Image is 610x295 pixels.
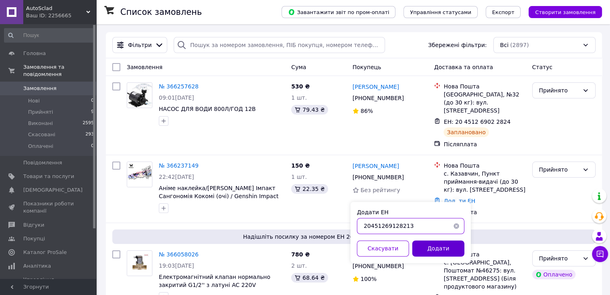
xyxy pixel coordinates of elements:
span: [DEMOGRAPHIC_DATA] [23,186,83,194]
button: Завантажити звіт по пром-оплаті [282,6,395,18]
input: Пошук за номером замовлення, ПІБ покупця, номером телефону, Email, номером накладної [174,37,385,53]
span: 293 [85,131,94,138]
span: Замовлення [23,85,57,92]
button: Додати [412,240,464,256]
span: Створити замовлення [535,9,596,15]
div: Нова Пошта [444,162,525,170]
span: Управління статусами [410,9,471,15]
div: Нова Пошта [444,82,525,90]
span: Доставка та оплата [434,64,493,70]
div: [PHONE_NUMBER] [351,92,405,104]
span: 19:03[DATE] [159,262,194,269]
img: Фото товару [127,162,152,187]
a: Аніме наклейка/[PERSON_NAME] Імпакт Сангономія Кокомі (очі) / Genshin Impact Sangonomiya Kokomi [159,185,278,207]
span: 2595 [83,120,94,127]
input: Пошук [4,28,95,43]
div: [PHONE_NUMBER] [351,260,405,272]
span: 0 [91,97,94,104]
a: [PERSON_NAME] [353,162,399,170]
a: № 366257628 [159,83,199,90]
span: Виконані [28,120,53,127]
button: Чат з покупцем [592,246,608,262]
span: Прийняті [28,109,53,116]
span: 780 ₴ [291,251,310,258]
span: 1 шт. [291,94,307,101]
span: (2897) [510,42,529,48]
span: AutoSclad [26,5,86,12]
div: Післяплата [444,208,525,216]
label: Додати ЕН [357,209,389,215]
a: НАСОС ДЛЯ ВОДИ 800Л/ГОД 12В [159,106,256,112]
img: Фото товару [127,83,152,108]
div: [PHONE_NUMBER] [351,172,405,183]
h1: Список замовлень [120,7,202,17]
span: Нові [28,97,40,104]
a: № 366058026 [159,251,199,258]
span: 22:42[DATE] [159,174,194,180]
div: [GEOGRAPHIC_DATA], №32 (до 30 кг): вул. [STREET_ADDRESS] [444,90,525,115]
div: Ваш ID: 2256665 [26,12,96,19]
a: № 366237149 [159,162,199,169]
span: 1 шт. [291,174,307,180]
div: Післяплата [444,140,525,148]
span: Товари та послуги [23,173,74,180]
span: Повідомлення [23,159,62,166]
a: Фото товару [127,162,152,187]
div: Оплачено [532,270,576,279]
button: Створити замовлення [529,6,602,18]
a: Додати ЕН [444,198,475,204]
span: Всі [500,41,509,49]
div: Нова Пошта [444,250,525,258]
button: Управління статусами [403,6,478,18]
span: Показники роботи компанії [23,200,74,215]
a: Створити замовлення [521,8,602,15]
span: Покупці [23,235,45,242]
div: 79.43 ₴ [291,105,328,115]
span: Фільтри [128,41,152,49]
span: Експорт [492,9,515,15]
button: Скасувати [357,240,409,256]
div: с. Казавчин, Пункт приймання-видачі (до 30 кг): вул. [STREET_ADDRESS] [444,170,525,194]
span: Замовлення [127,64,162,70]
span: Замовлення та повідомлення [23,64,96,78]
span: Надішліть посилку за номером ЕН 20451268321735, щоб отримати оплату [116,233,592,241]
div: 68.64 ₴ [291,273,328,283]
span: 2 шт. [291,262,307,269]
span: ЕН: 20 4512 6902 2824 [444,119,511,125]
a: Електромагнітний клапан нормально закритий G1/2'' з латуні AC 220V [159,274,270,288]
span: 0 [91,143,94,150]
span: Без рейтингу [361,187,400,193]
a: [PERSON_NAME] [353,83,399,91]
a: Фото товару [127,82,152,108]
div: Прийнято [539,86,579,95]
span: Скасовані [28,131,55,138]
a: Фото товару [127,250,152,276]
span: 09:01[DATE] [159,94,194,101]
span: Управління сайтом [23,276,74,291]
button: Експорт [486,6,521,18]
span: Покупець [353,64,381,70]
span: 100% [361,276,377,282]
div: 22.35 ₴ [291,184,328,194]
img: Фото товару [127,251,152,276]
span: Головна [23,50,46,57]
span: 9 [91,109,94,116]
span: 530 ₴ [291,83,310,90]
span: Cума [291,64,306,70]
span: Каталог ProSale [23,249,67,256]
div: с. [GEOGRAPHIC_DATA], Поштомат №46275: вул. [STREET_ADDRESS] (Біля продуктового магазину) [444,258,525,291]
div: Прийнято [539,254,579,263]
span: Аналітика [23,262,51,270]
span: Збережені фільтри: [428,41,486,49]
div: Заплановано [444,127,489,137]
span: Відгуки [23,221,44,229]
span: 86% [361,108,373,114]
div: Прийнято [539,165,579,174]
span: Статус [532,64,553,70]
span: Оплачені [28,143,53,150]
span: 150 ₴ [291,162,310,169]
button: Очистить [448,218,464,234]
